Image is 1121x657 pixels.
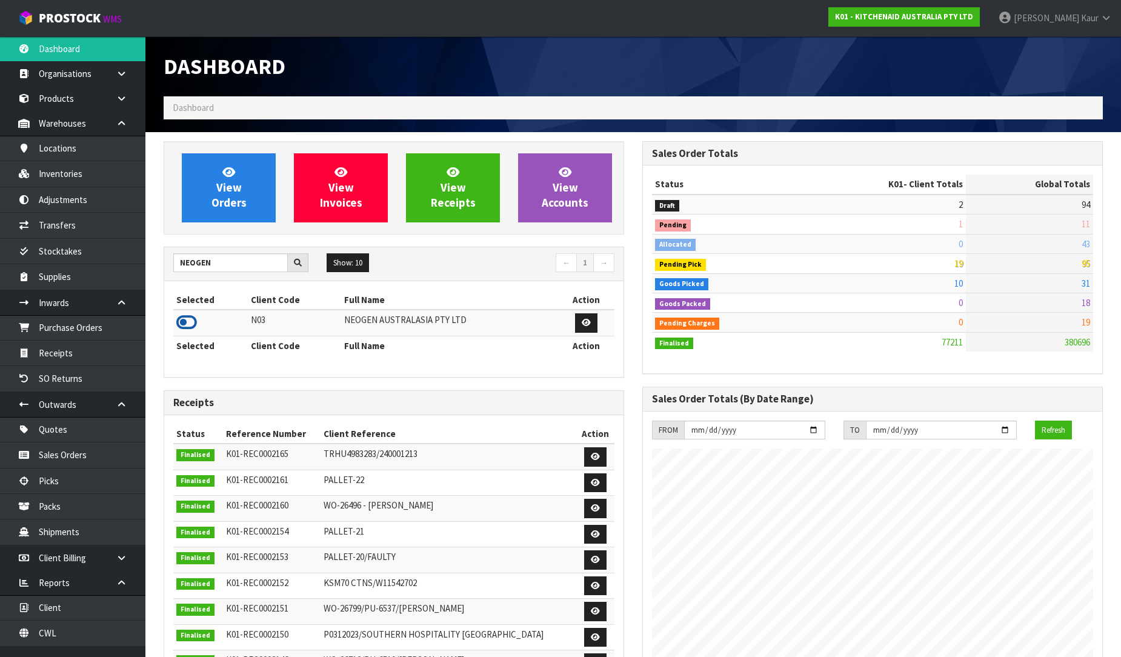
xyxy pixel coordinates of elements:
span: K01-REC0002154 [226,525,288,537]
div: FROM [652,421,684,440]
span: View Receipts [431,165,476,210]
h3: Sales Order Totals [652,148,1093,159]
th: - Client Totals [798,175,966,194]
span: Finalised [176,604,215,616]
span: View Orders [211,165,247,210]
span: 31 [1082,278,1090,289]
th: Action [558,336,614,355]
span: Finalised [176,552,215,564]
a: ← [556,253,577,273]
span: 0 [959,297,963,308]
span: 0 [959,238,963,250]
input: Search clients [173,253,288,272]
button: Refresh [1035,421,1072,440]
span: View Invoices [320,165,362,210]
span: 19 [954,258,963,269]
nav: Page navigation [403,253,614,275]
img: cube-alt.png [18,10,33,25]
a: ViewReceipts [406,153,500,222]
span: 43 [1082,238,1090,250]
th: Reference Number [223,424,321,444]
h3: Sales Order Totals (By Date Range) [652,393,1093,405]
span: Pending [655,219,691,232]
span: 1 [959,218,963,230]
a: ViewInvoices [294,153,388,222]
span: 11 [1082,218,1090,230]
span: Kaur [1081,12,1099,24]
span: Finalised [176,578,215,590]
small: WMS [103,13,122,25]
span: 2 [959,199,963,210]
span: KSM70 CTNS/W11542702 [324,577,417,589]
div: TO [843,421,866,440]
th: Action [577,424,614,444]
span: Dashboard [173,102,214,113]
span: 94 [1082,199,1090,210]
th: Full Name [341,290,558,310]
span: Allocated [655,239,696,251]
span: K01-REC0002152 [226,577,288,589]
th: Client Code [248,290,341,310]
span: PALLET-22 [324,474,364,485]
span: K01-REC0002151 [226,602,288,614]
span: 19 [1082,316,1090,328]
th: Action [558,290,614,310]
span: WO-26496 - [PERSON_NAME] [324,499,433,511]
span: Finalised [176,501,215,513]
span: K01-REC0002160 [226,499,288,511]
td: NEOGEN AUSTRALASIA PTY LTD [341,310,558,336]
span: PALLET-21 [324,525,364,537]
th: Full Name [341,336,558,355]
span: Finalised [655,338,693,350]
span: K01-REC0002161 [226,474,288,485]
strong: K01 - KITCHENAID AUSTRALIA PTY LTD [835,12,973,22]
span: P0312023/SOUTHERN HOSPITALITY [GEOGRAPHIC_DATA] [324,629,544,640]
span: 0 [959,316,963,328]
span: K01-REC0002153 [226,551,288,562]
td: N03 [248,310,341,336]
span: Draft [655,200,679,212]
th: Status [652,175,798,194]
th: Client Code [248,336,341,355]
span: PALLET-20/FAULTY [324,551,396,562]
span: TRHU4983283/240001213 [324,448,417,459]
span: Goods Packed [655,298,710,310]
a: K01 - KITCHENAID AUSTRALIA PTY LTD [828,7,980,27]
span: Pending Charges [655,318,719,330]
span: View Accounts [542,165,588,210]
span: ProStock [39,10,101,26]
span: K01-REC0002150 [226,629,288,640]
a: → [593,253,614,273]
span: 380696 [1065,336,1090,348]
th: Status [173,424,223,444]
span: [PERSON_NAME] [1014,12,1079,24]
th: Global Totals [966,175,1093,194]
a: 1 [576,253,594,273]
span: Dashboard [164,53,285,80]
h3: Receipts [173,397,614,409]
span: Pending Pick [655,259,706,271]
span: K01 [888,178,903,190]
th: Selected [173,290,248,310]
span: 95 [1082,258,1090,269]
th: Selected [173,336,248,355]
span: 18 [1082,297,1090,308]
span: WO-26799/PU-6537/[PERSON_NAME] [324,602,464,614]
span: Finalised [176,475,215,487]
span: 77211 [942,336,963,348]
span: Finalised [176,449,215,461]
button: Show: 10 [327,253,369,273]
a: ViewOrders [182,153,276,222]
span: 10 [954,278,963,289]
a: ViewAccounts [518,153,612,222]
th: Client Reference [321,424,577,444]
span: Finalised [176,630,215,642]
span: Goods Picked [655,278,708,290]
span: K01-REC0002165 [226,448,288,459]
span: Finalised [176,527,215,539]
